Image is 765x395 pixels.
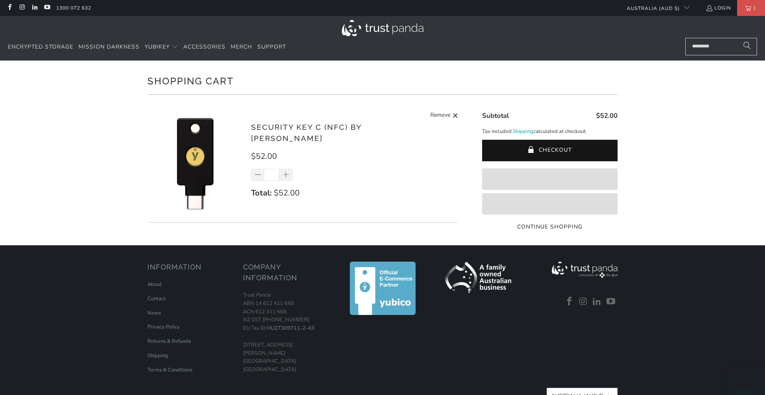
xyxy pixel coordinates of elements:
[482,111,509,120] span: Subtotal
[43,5,50,11] a: Trust Panda Australia on YouTube
[596,111,618,120] span: $52.00
[78,38,139,57] a: Mission Darkness
[482,223,618,231] a: Continue Shopping
[147,281,162,288] a: About
[257,43,286,51] span: Support
[147,115,243,210] img: Security Key C (NFC) by Yubico
[577,297,589,307] a: Trust Panda Australia on Instagram
[342,20,424,36] img: Trust Panda Australia
[231,43,252,51] span: Merch
[513,127,534,136] a: Shipping
[183,43,226,51] span: Accessories
[183,38,226,57] a: Accessories
[147,72,618,88] h1: Shopping Cart
[251,188,272,198] strong: Total:
[147,338,191,345] a: Returns & Refunds
[591,297,603,307] a: Trust Panda Australia on LinkedIn
[56,4,91,12] a: 1300 072 632
[430,111,450,121] span: Remove
[78,43,139,51] span: Mission Darkness
[6,5,13,11] a: Trust Panda Australia on Facebook
[482,127,618,136] p: Tax included. calculated at checkout.
[733,363,759,389] iframe: Button to launch messaging window
[243,291,331,374] p: Trust Panda ABN 14 612 411 668 ACN 612 411 668 NZ GST [PHONE_NUMBER] EU Tax ID: [STREET_ADDRESS][...
[147,309,161,317] a: News
[251,151,277,162] span: $52.00
[145,43,170,51] span: YubiKey
[147,366,192,373] a: Terms & Conditions
[430,111,458,121] a: Remove
[231,38,252,57] a: Merch
[251,123,361,143] a: Security Key C (NFC) by [PERSON_NAME]
[31,5,38,11] a: Trust Panda Australia on LinkedIn
[737,38,757,55] button: Search
[145,38,178,57] summary: YubiKey
[267,325,314,332] a: HU27309711-2-43
[8,43,73,51] span: Encrypted Storage
[8,38,286,57] nav: Translation missing: en.navigation.header.main_nav
[685,38,757,55] input: Search...
[18,5,25,11] a: Trust Panda Australia on Instagram
[482,140,618,161] button: Checkout
[706,4,731,12] a: Login
[147,323,180,330] a: Privacy Policy
[257,38,286,57] a: Support
[605,297,617,307] a: Trust Panda Australia on YouTube
[147,352,168,359] a: Shipping
[8,38,73,57] a: Encrypted Storage
[274,188,300,198] span: $52.00
[147,295,166,302] a: Contact
[563,297,575,307] a: Trust Panda Australia on Facebook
